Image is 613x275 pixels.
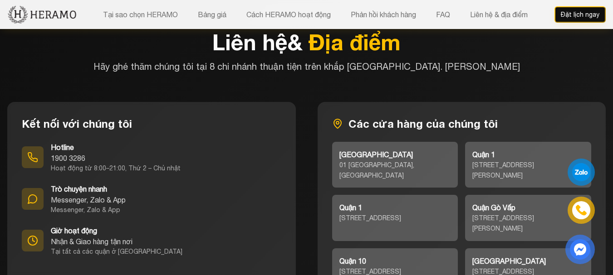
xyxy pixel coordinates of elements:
div: Hotline [51,142,181,153]
div: [GEOGRAPHIC_DATA] [472,256,584,266]
div: Trò chuyện nhanh [51,183,126,194]
h3: Kết nối với chúng tôi [22,116,281,131]
a: phone-icon [568,197,594,223]
img: phone-icon [576,205,587,216]
div: Quận Gò Vấp [472,202,584,213]
button: Tại sao chọn HERAMO [100,9,181,20]
div: [STREET_ADDRESS][PERSON_NAME] [472,213,584,234]
div: Messenger, Zalo & App [51,194,126,205]
div: 01 [GEOGRAPHIC_DATA], [GEOGRAPHIC_DATA] [339,160,451,181]
div: Messenger, Zalo & App [51,205,126,214]
div: Tại tất cả các quận ở [GEOGRAPHIC_DATA] [51,247,182,256]
button: Phản hồi khách hàng [348,9,419,20]
div: Hoạt động từ 8:00–21:00, Thứ 2 – Chủ nhật [51,164,181,173]
span: Địa điểm [309,29,401,55]
h3: Các cửa hàng của chúng tôi [332,116,592,131]
button: Đặt lịch ngay [554,6,606,23]
div: [STREET_ADDRESS][PERSON_NAME] [472,160,584,181]
img: new-logo.3f60348b.png [7,5,77,24]
button: FAQ [433,9,453,20]
div: Quận 1 [339,202,451,213]
div: Nhận & Giao hàng tận nơi [51,236,182,247]
div: Quận 10 [339,256,451,266]
button: Bảng giá [195,9,229,20]
div: 1900 3286 [51,153,181,164]
button: Liên hệ & địa điểm [467,9,530,20]
div: Quận 1 [472,149,584,160]
div: Giờ hoạt động [51,225,182,236]
div: [GEOGRAPHIC_DATA] [339,149,451,160]
div: [STREET_ADDRESS] [339,213,451,223]
p: Hãy ghé thăm chúng tôi tại 8 chi nhánh thuận tiện trên khắp [GEOGRAPHIC_DATA]. [PERSON_NAME] [7,60,606,73]
button: Cách HERAMO hoạt động [244,9,333,20]
h2: Liên hệ & [7,31,606,53]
